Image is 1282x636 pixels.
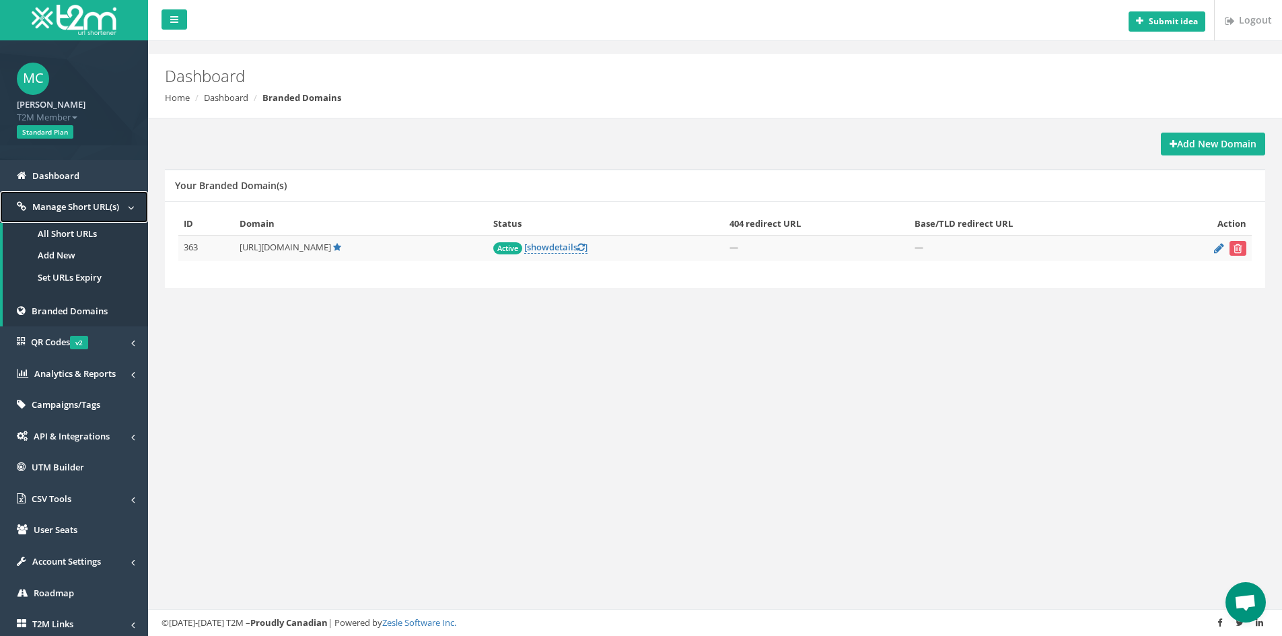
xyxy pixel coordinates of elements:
span: CSV Tools [32,493,71,505]
span: User Seats [34,524,77,536]
a: Home [165,92,190,104]
h5: Your Branded Domain(s) [175,180,287,190]
span: API & Integrations [34,430,110,442]
span: Campaigns/Tags [32,398,100,411]
div: Open chat [1225,582,1266,623]
th: 404 redirect URL [724,212,909,236]
strong: Proudly Canadian [250,616,328,629]
th: Base/TLD redirect URL [909,212,1155,236]
span: Active [493,242,522,254]
a: [PERSON_NAME] T2M Member [17,95,131,123]
div: ©[DATE]-[DATE] T2M – | Powered by [162,616,1269,629]
td: — [724,236,909,262]
span: Branded Domains [32,305,108,317]
th: Status [488,212,724,236]
a: All Short URLs [3,223,148,245]
b: Submit idea [1149,15,1198,27]
strong: [PERSON_NAME] [17,98,85,110]
span: T2M Links [32,618,73,630]
span: T2M Member [17,111,131,124]
span: QR Codes [31,336,88,348]
th: Action [1155,212,1252,236]
span: Roadmap [34,587,74,599]
span: MC [17,63,49,95]
span: UTM Builder [32,461,84,473]
td: — [909,236,1155,262]
span: show [527,241,549,253]
span: Standard Plan [17,125,73,139]
a: Add New Domain [1161,133,1265,155]
strong: Branded Domains [262,92,341,104]
button: Submit idea [1129,11,1205,32]
span: v2 [70,336,88,349]
a: [showdetails] [524,241,587,254]
span: Account Settings [32,555,101,567]
h2: Dashboard [165,67,1079,85]
a: Add New [3,244,148,267]
a: Zesle Software Inc. [382,616,456,629]
th: Domain [234,212,487,236]
span: Dashboard [32,170,79,182]
td: 363 [178,236,234,262]
span: [URL][DOMAIN_NAME] [240,241,331,253]
strong: Add New Domain [1170,137,1256,150]
th: ID [178,212,234,236]
a: Default [333,241,341,253]
span: Manage Short URL(s) [32,201,119,213]
span: Analytics & Reports [34,367,116,380]
a: Set URLs Expiry [3,267,148,289]
img: T2M [32,5,116,35]
a: Dashboard [204,92,248,104]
